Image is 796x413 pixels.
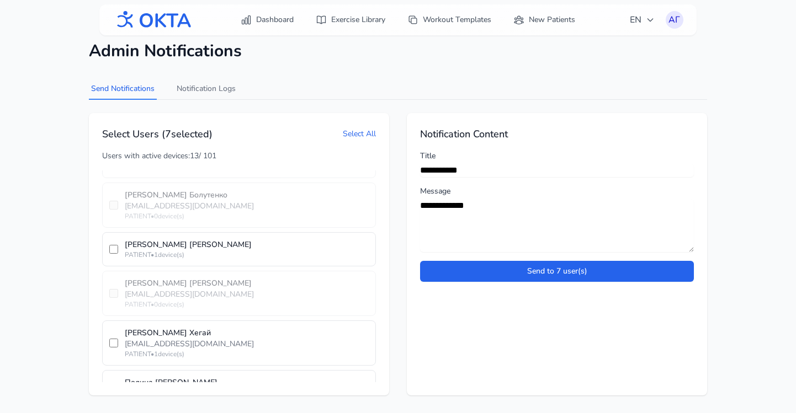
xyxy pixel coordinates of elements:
button: Send to 7 user(s) [420,261,694,282]
div: PATIENT • 1 device(s) [125,250,369,259]
h2: Select Users ( 7 selected) [102,126,213,142]
div: [PERSON_NAME] Хегай [125,328,369,339]
button: Send Notifications [89,79,157,100]
button: АГ [666,11,683,29]
a: Dashboard [234,10,300,30]
h2: Notification Content [420,126,694,142]
div: Users with active devices: 13 / 101 [102,151,376,162]
button: EN [623,9,661,31]
label: Message [420,186,694,197]
button: Select All [343,128,376,140]
input: [PERSON_NAME] Болутенко[EMAIL_ADDRESS][DOMAIN_NAME]PATIENT•0device(s) [109,201,118,210]
div: PATIENT • 1 device(s) [125,350,369,358]
div: PATIENT • 0 device(s) [125,300,369,309]
input: [PERSON_NAME] [PERSON_NAME][EMAIL_ADDRESS][DOMAIN_NAME]PATIENT•0device(s) [109,289,118,298]
a: Exercise Library [309,10,392,30]
a: Workout Templates [401,10,498,30]
h1: Admin Notifications [89,41,707,61]
button: Notification Logs [174,79,238,100]
input: [PERSON_NAME] [PERSON_NAME]PATIENT•1device(s) [109,245,118,254]
img: OKTA logo [113,6,192,34]
div: [PERSON_NAME] [PERSON_NAME] [125,278,369,289]
div: Полина [PERSON_NAME] [125,377,369,388]
div: [EMAIL_ADDRESS][DOMAIN_NAME] [125,201,369,212]
a: New Patients [507,10,582,30]
div: [PERSON_NAME] [PERSON_NAME] [125,239,369,250]
label: Title [420,151,694,162]
div: [EMAIL_ADDRESS][DOMAIN_NAME] [125,289,369,300]
div: [EMAIL_ADDRESS][DOMAIN_NAME] [125,339,369,350]
div: [PERSON_NAME] Болутенко [125,190,369,201]
input: [PERSON_NAME] Хегай[EMAIL_ADDRESS][DOMAIN_NAME]PATIENT•1device(s) [109,339,118,347]
div: PATIENT • 0 device(s) [125,212,369,221]
span: EN [630,13,655,26]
